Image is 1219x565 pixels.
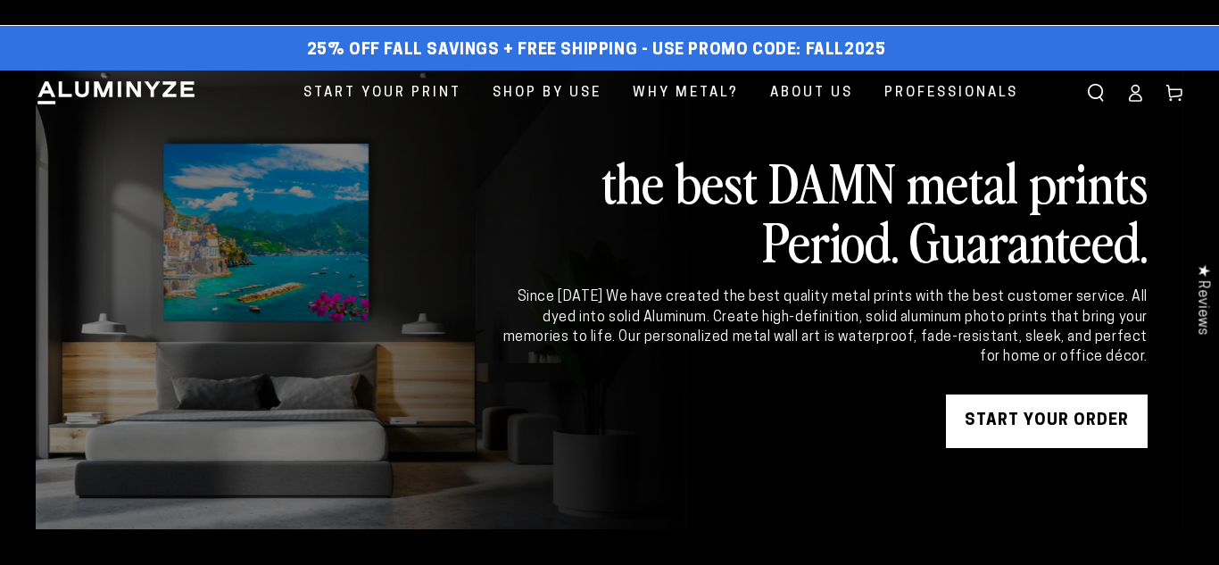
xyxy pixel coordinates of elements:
a: Shop By Use [479,71,615,116]
div: Since [DATE] We have created the best quality metal prints with the best customer service. All dy... [500,287,1148,368]
a: About Us [757,71,867,116]
h2: the best DAMN metal prints Period. Guaranteed. [500,152,1148,270]
a: Why Metal? [619,71,752,116]
span: Shop By Use [493,81,601,105]
a: START YOUR Order [946,395,1148,448]
a: Professionals [871,71,1032,116]
span: Start Your Print [303,81,461,105]
div: Click to open Judge.me floating reviews tab [1185,250,1219,349]
span: Why Metal? [633,81,739,105]
span: Professionals [884,81,1018,105]
a: Start Your Print [290,71,475,116]
span: 25% off FALL Savings + Free Shipping - Use Promo Code: FALL2025 [307,41,886,61]
span: About Us [770,81,853,105]
img: Aluminyze [36,79,196,106]
summary: Search our site [1076,73,1115,112]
